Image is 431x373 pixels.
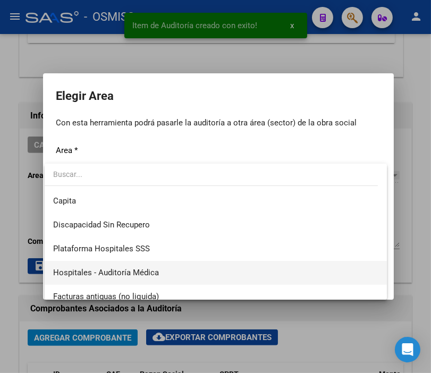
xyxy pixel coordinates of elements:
[53,292,159,301] span: Facturas antiguas (no liquida)
[395,337,420,362] div: Open Intercom Messenger
[53,268,159,277] span: Hospitales - Auditoría Médica
[53,244,150,253] span: Plataforma Hospitales SSS
[53,220,150,230] span: Discapacidad Sin Recupero
[53,196,76,206] span: Capita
